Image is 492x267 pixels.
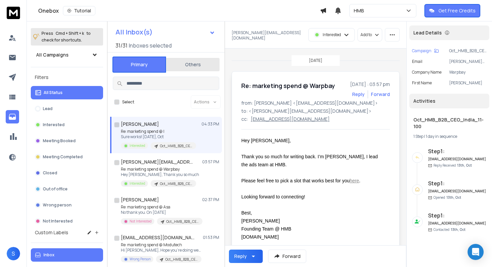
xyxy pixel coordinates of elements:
[409,94,489,108] div: Activities
[115,41,128,50] span: 31 / 31
[130,181,145,186] p: Interested
[412,48,439,54] button: Campaign
[31,73,103,82] h3: Filters
[43,154,83,160] p: Meeting Completed
[433,163,472,168] p: Reply Received
[43,122,65,127] p: Interested
[428,147,487,155] h6: Step 1 :
[121,129,196,134] p: Re: marketing spend @ I
[121,248,201,253] p: Hi [PERSON_NAME], Hope you’re doing well.
[7,247,20,260] button: S
[31,134,103,148] button: Meeting Booked
[352,91,365,98] button: Reply
[428,211,487,219] h6: Step 1 :
[112,57,166,73] button: Primary
[130,219,152,224] p: Not Interested
[241,116,248,122] p: cc:
[449,59,487,64] p: [PERSON_NAME][EMAIL_ADDRESS][DOMAIN_NAME]
[203,235,219,240] p: 01:53 PM
[31,198,103,212] button: Wrong person
[31,182,103,196] button: Out of office
[121,159,194,165] h1: [PERSON_NAME][EMAIL_ADDRESS][DOMAIN_NAME]
[121,234,194,241] h1: [EMAIL_ADDRESS][DOMAIN_NAME]
[130,143,145,148] p: Interested
[31,48,103,62] button: All Campaigns
[350,178,359,183] a: here
[43,186,68,192] p: Out of office
[241,154,379,167] span: Thank you so much for writing back. I’m [PERSON_NAME], I lead the ads team at HMB.
[43,170,57,176] p: Closed
[31,166,103,180] button: Closed
[31,102,103,115] button: Lead
[232,30,304,41] p: [PERSON_NAME][EMAIL_ADDRESS][DOMAIN_NAME]
[202,159,219,165] p: 03:57 PM
[129,41,172,50] h3: Inboxes selected
[43,138,76,144] p: Meeting Booked
[428,189,487,194] h6: [EMAIL_ADDRESS][DOMAIN_NAME]
[251,116,330,122] p: [EMAIL_ADDRESS][DOMAIN_NAME]
[121,204,201,210] p: Re: marketing spend @ Asa
[43,218,73,224] p: Not Interested
[309,58,322,63] p: [DATE]
[201,121,219,127] p: 04:33 PM
[412,80,432,86] p: First Name
[413,116,485,130] h1: Oct_HMB_B2B_CEO_India_11-100
[241,210,291,240] span: Best, [PERSON_NAME] Founding Team @ HMB [DOMAIN_NAME]
[413,134,485,139] div: |
[121,172,199,177] p: Hey [PERSON_NAME], Thank you so much
[121,134,196,140] p: Sure works! [DATE], Oct
[121,167,199,172] p: Re: marketing spend @ Warpbay
[36,52,69,58] h1: All Campaigns
[449,48,487,54] p: Oct_HMB_B2B_CEO_India_11-100
[121,242,201,248] p: Re: marketing spend @ Modutech
[229,250,263,263] button: Reply
[63,6,95,15] button: Tutorial
[354,7,367,14] p: HMB
[110,25,221,39] button: All Inbox(s)
[160,181,192,186] p: Oct_HMB_B2B_CEO_India_11-100
[121,121,159,127] h1: [PERSON_NAME]
[426,133,457,139] span: 1 day in sequence
[121,196,159,203] h1: [PERSON_NAME]
[31,86,103,99] button: All Status
[428,179,487,187] h6: Step 1 :
[433,227,466,232] p: Contacted
[44,252,55,258] p: Inbox
[241,194,305,199] span: Looking forward to connecting!
[241,81,335,90] h1: Re: marketing spend @ Warpbay
[412,59,422,64] p: Email
[166,219,198,224] p: Oct_HMB_B2B_CEO_India_11-100
[31,150,103,164] button: Meeting Completed
[451,227,466,232] span: 13th, Oct
[43,202,72,208] p: Wrong person
[323,32,341,37] p: Interested
[160,144,192,149] p: Oct_HMB_B2B_CEO_India_11-100
[438,7,476,14] p: Get Free Credits
[413,133,423,139] span: 1 Step
[468,244,484,260] div: Open Intercom Messenger
[31,118,103,131] button: Interested
[359,178,360,183] span: .
[241,100,390,106] p: from: [PERSON_NAME] <[EMAIL_ADDRESS][DOMAIN_NAME]>
[44,90,63,95] p: All Status
[165,257,197,262] p: Oct_HMB_B2B_CEO_India_11-100
[428,221,487,226] h6: [EMAIL_ADDRESS][DOMAIN_NAME]
[428,157,487,162] h6: [EMAIL_ADDRESS][DOMAIN_NAME]
[360,32,372,37] p: Add to
[166,57,220,72] button: Others
[122,99,134,105] label: Select
[424,4,480,17] button: Get Free Credits
[446,195,461,200] span: 13th, Oct
[412,48,431,54] p: Campaign
[350,81,390,88] p: [DATE] : 03:57 pm
[241,138,291,143] span: Hey [PERSON_NAME],
[241,108,390,114] p: to: <[PERSON_NAME][EMAIL_ADDRESS][DOMAIN_NAME]>
[449,80,487,86] p: [PERSON_NAME]
[449,70,487,75] p: Warpbay
[371,91,390,98] div: Forward
[42,30,91,43] p: Press to check for shortcuts.
[457,163,472,168] span: 13th, Oct
[35,229,68,236] h3: Custom Labels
